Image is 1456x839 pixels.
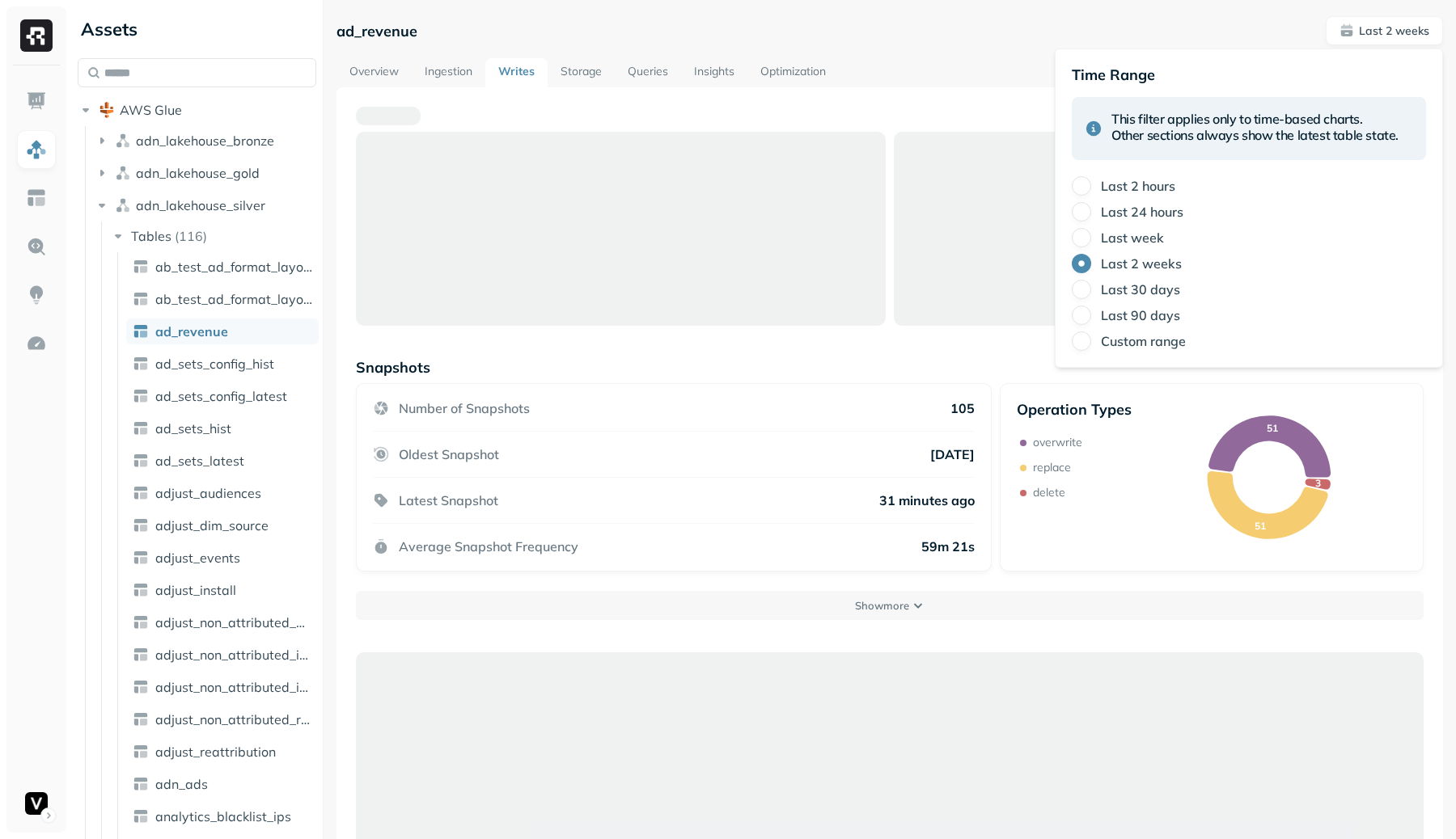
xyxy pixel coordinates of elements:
[133,808,149,824] img: table
[1101,204,1183,220] label: Last 24 hours
[26,188,47,209] img: Asset Explorer
[1101,178,1175,194] label: Last 2 hours
[126,383,319,409] a: ad_sets_config_latest
[126,706,319,732] a: adjust_non_attributed_reattribution
[126,512,319,538] a: adjust_dim_source
[133,517,149,533] img: table
[1267,422,1278,434] text: 51
[615,58,681,87] a: Queries
[1101,255,1182,272] label: Last 2 weeks
[855,598,909,613] p: Show more
[1033,485,1065,500] p: delete
[126,674,319,700] a: adjust_non_attributed_install
[155,647,312,663] span: adjust_non_attributed_iap
[155,517,269,533] span: adjust_dim_source
[126,448,319,474] a: ad_sets_latest
[155,356,274,372] span: ad_sets_config_hist
[99,102,115,118] img: root
[412,58,485,87] a: Ingestion
[155,291,312,307] span: ab_test_ad_format_layout_config_latest
[133,453,149,469] img: table
[1033,460,1071,475] p: replace
[336,58,412,87] a: Overview
[930,446,975,462] p: [DATE]
[133,711,149,727] img: table
[133,420,149,436] img: table
[94,192,317,218] button: adn_lakehouse_silver
[133,259,149,275] img: table
[133,485,149,501] img: table
[155,614,312,630] span: adjust_non_attributed_ad_revenue
[131,228,171,244] span: Tables
[133,679,149,695] img: table
[1326,16,1443,45] button: Last 2 weeks
[78,16,316,42] div: Assets
[485,58,548,87] a: Writes
[133,388,149,404] img: table
[26,91,47,112] img: Dashboard
[120,102,182,118] span: AWS Glue
[94,160,317,186] button: adn_lakehouse_gold
[26,139,47,160] img: Assets
[133,744,149,760] img: table
[136,165,260,181] span: adn_lakehouse_gold
[133,291,149,307] img: table
[136,133,274,149] span: adn_lakehouse_bronze
[115,197,131,213] img: namespace
[25,792,48,815] img: Voodoo
[126,480,319,506] a: adjust_audiences
[155,453,244,469] span: ad_sets_latest
[126,771,319,797] a: adn_ads
[155,485,261,501] span: adjust_audiences
[399,538,578,554] p: Average Snapshot Frequency
[1255,520,1266,532] text: 51
[133,550,149,566] img: table
[126,739,319,765] a: adjust_reattribution
[1101,333,1186,349] label: Custom range
[950,400,975,416] p: 105
[1033,435,1082,450] p: overwrite
[1101,230,1164,246] label: Last week
[126,577,319,603] a: adjust_install
[115,165,131,181] img: namespace
[126,415,319,441] a: ad_sets_hist
[133,356,149,372] img: table
[136,197,265,213] span: adn_lakehouse_silver
[155,776,208,792] span: adn_ads
[126,642,319,668] a: adjust_non_attributed_iap
[155,550,240,566] span: adjust_events
[155,582,236,598] span: adjust_install
[155,259,312,275] span: ab_test_ad_format_layout_config_hist
[133,614,149,630] img: table
[126,351,319,377] a: ad_sets_config_hist
[1072,65,1426,84] p: Time Range
[155,711,312,727] span: adjust_non_attributed_reattribution
[126,254,319,280] a: ab_test_ad_format_layout_config_hist
[155,388,287,404] span: ad_sets_config_latest
[921,538,975,554] p: 59m 21s
[26,236,47,257] img: Query Explorer
[1111,111,1399,143] h5: This filter applies only to time-based charts. Other sections always show the latest table state.
[175,228,207,244] p: ( 116 )
[155,420,231,436] span: ad_sets_hist
[336,22,417,40] p: ad_revenue
[747,58,839,87] a: Optimization
[1315,477,1321,489] text: 3
[110,223,318,249] button: Tables(116)
[356,591,1424,620] button: Showmore
[133,647,149,663] img: table
[1359,23,1429,39] p: Last 2 weeks
[115,133,131,149] img: namespace
[26,333,47,354] img: Optimization
[126,803,319,829] a: analytics_blacklist_ips
[399,492,498,508] p: Latest Snapshot
[126,318,319,344] a: ad_revenue
[126,545,319,571] a: adjust_events
[20,19,53,52] img: Ryft
[399,446,499,462] p: Oldest Snapshot
[78,97,316,123] button: AWS Glue
[155,323,228,339] span: ad_revenue
[1101,281,1180,297] label: Last 30 days
[133,323,149,339] img: table
[155,808,291,824] span: analytics_blacklist_ips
